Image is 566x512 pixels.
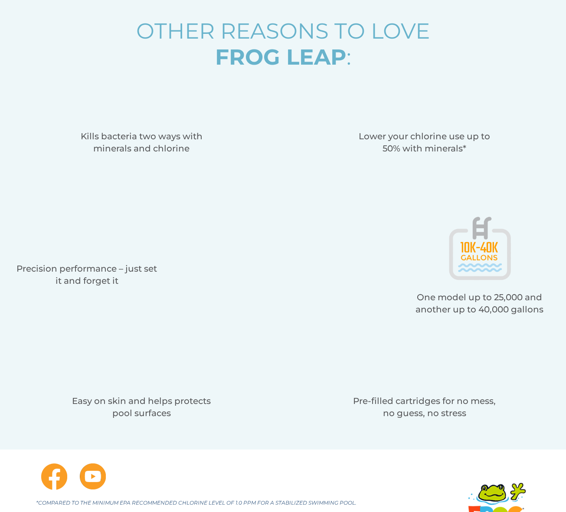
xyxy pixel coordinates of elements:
[351,130,498,154] div: Lower your chlorine use up to 50% with minerals*
[75,471,111,481] a: FROG Products You Tube Page
[68,130,215,154] div: Kills bacteria two ways with minerals and chlorine
[406,291,553,315] div: One model up to 25,000 and another up to 40,000 gallons
[36,471,72,481] a: FROG Products Facebook Page
[80,463,106,489] img: Youtube logo
[68,395,215,419] div: Easy on skin and helps protects pool surfaces
[41,463,67,490] img: Facebook Logo
[36,499,357,507] p: *Compared to the minimum EPA recommended chlorine level of 1.0 ppm for a stabilized swimming pool.
[351,395,498,419] div: Pre-filled cartridges for no mess, no guess, no stress
[445,215,514,285] img: icon-10K-40K (1)
[13,263,160,287] div: Precision performance – just set it and forget it
[215,44,347,70] span: FROG LEAP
